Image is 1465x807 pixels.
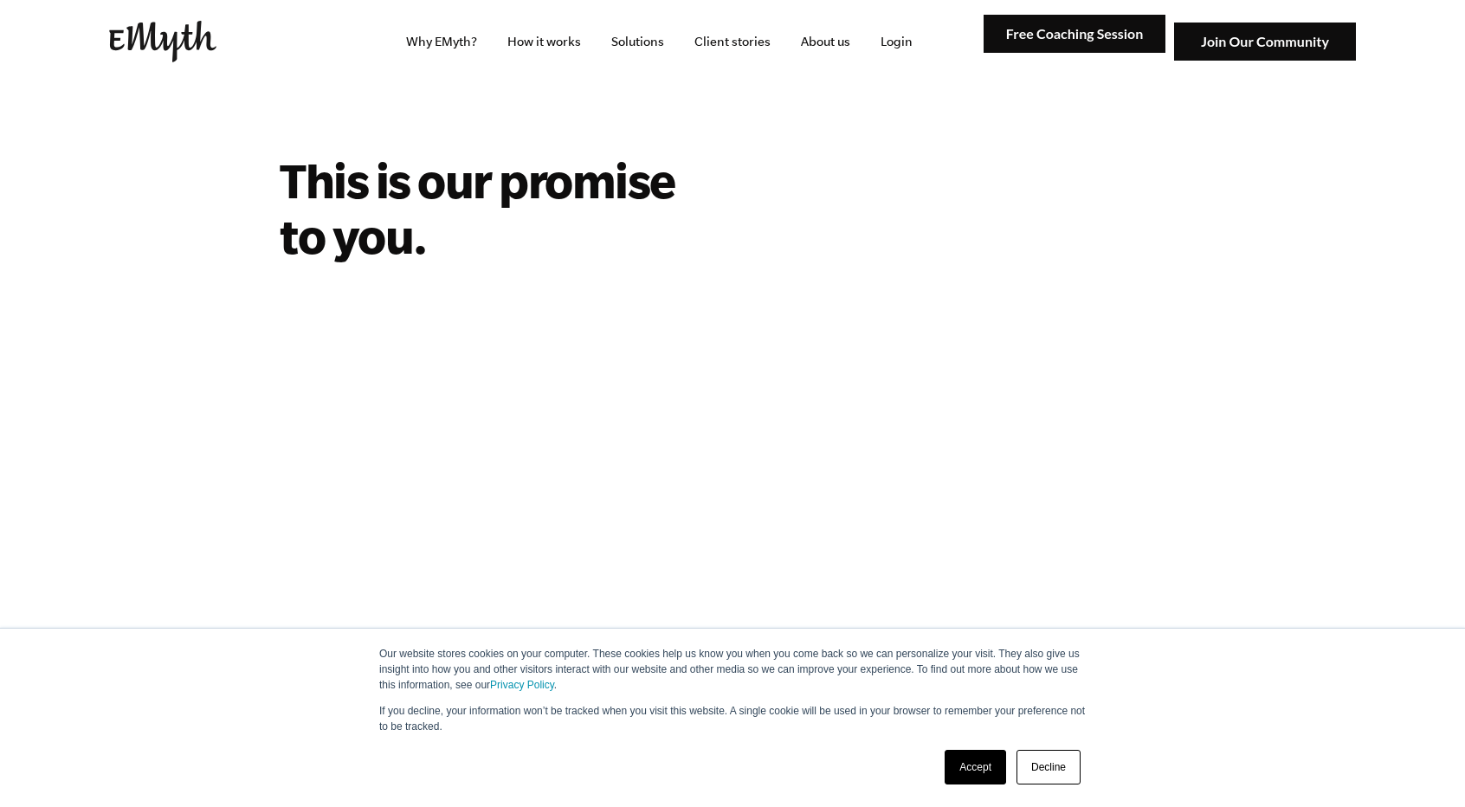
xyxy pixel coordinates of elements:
[280,307,816,609] iframe: HubSpot Video
[379,703,1086,734] p: If you decline, your information won’t be tracked when you visit this website. A single cookie wi...
[109,21,216,62] img: EMyth
[1016,750,1081,784] a: Decline
[984,15,1165,54] img: Free Coaching Session
[280,152,791,263] h2: This is our promise to you.
[490,679,554,691] a: Privacy Policy
[945,750,1006,784] a: Accept
[379,646,1086,693] p: Our website stores cookies on your computer. These cookies help us know you when you come back so...
[1174,23,1356,61] img: Join Our Community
